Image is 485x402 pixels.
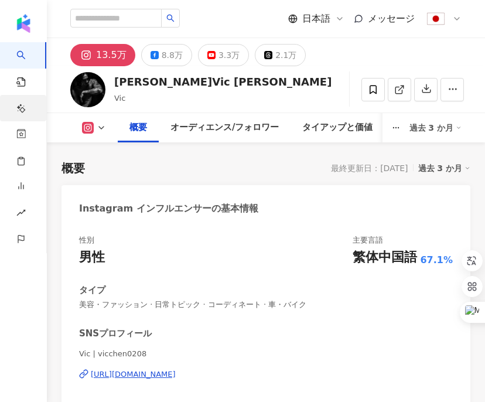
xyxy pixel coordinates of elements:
span: search [166,14,175,22]
div: [URL][DOMAIN_NAME] [91,369,176,380]
div: 3.3万 [218,47,240,63]
a: [URL][DOMAIN_NAME] [79,369,453,380]
span: 日本語 [302,12,330,25]
div: 概要 [62,160,85,176]
div: オーディエンス/フォロワー [170,121,279,135]
div: 過去 3 か月 [409,118,462,137]
span: Vic [114,94,125,103]
img: flag-Japan-800x800.png [425,8,447,30]
div: SNSプロフィール [79,328,152,340]
div: 8.8万 [162,47,183,63]
span: Vic | vicchen0208 [79,349,453,359]
a: search [16,42,40,169]
button: 3.3万 [198,44,249,66]
span: 67.1% [420,254,453,267]
div: 性別 [79,235,94,246]
div: タイプ [79,284,105,297]
div: 13.5万 [96,47,127,63]
div: 繁体中国語 [353,248,417,267]
button: 13.5万 [70,44,135,66]
div: 2.1万 [275,47,296,63]
button: 8.8万 [141,44,192,66]
img: logo icon [14,14,33,33]
img: KOL Avatar [70,72,105,107]
div: [PERSON_NAME]Vic [PERSON_NAME] [114,74,332,89]
span: rise [16,201,26,227]
button: 2.1万 [255,44,306,66]
div: 概要 [129,121,147,135]
div: Instagram インフルエンサーの基本情報 [79,202,258,215]
div: タイアップと価値 [302,121,373,135]
div: 最終更新日：[DATE] [331,163,408,173]
div: 主要言語 [353,235,383,246]
div: 男性 [79,248,105,267]
span: メッセージ [368,13,415,24]
span: 美容・ファッション · 日常トピック · コーディネート · 車・バイク [79,299,453,310]
div: 過去 3 か月 [418,161,471,176]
